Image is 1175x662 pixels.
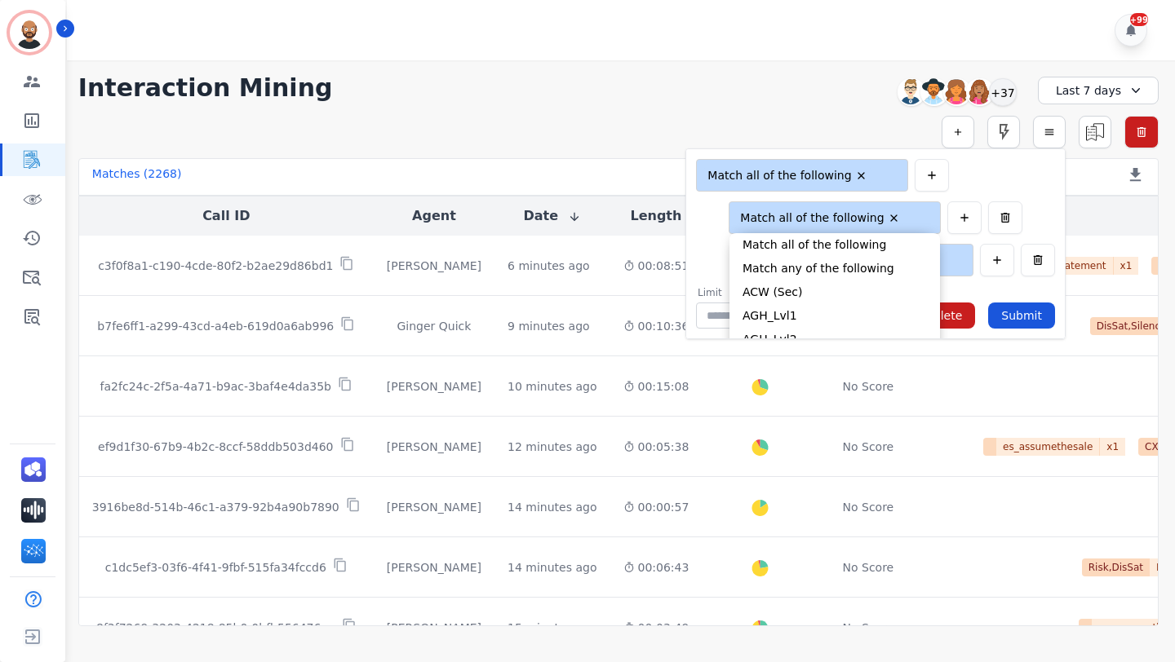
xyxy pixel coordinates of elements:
div: Matches ( 2268 ) [92,165,182,188]
button: Delete [911,302,975,329]
div: 15 minutes ago [508,620,596,636]
button: Remove Match all of the following [855,170,867,182]
button: Call ID [202,206,250,226]
div: [PERSON_NAME] [387,378,481,395]
div: 12 minutes ago [508,439,596,455]
div: 00:10:36 [623,318,689,334]
div: [PERSON_NAME] [387,439,481,455]
span: DisSat,Silence [1090,317,1173,335]
span: es_assumethesale [996,438,1100,456]
div: No Score [843,559,894,576]
div: 9 minutes ago [508,318,590,334]
p: 3916be8d-514b-46c1-a379-92b4a90b7890 [92,499,339,515]
span: x 1 [1100,438,1125,456]
p: c1dc5ef3-03f6-4f41-9fbf-515fa34fccd6 [105,559,326,576]
img: Bordered avatar [10,13,49,52]
li: Match all of the following [729,233,940,257]
div: Ginger Quick [387,318,481,334]
li: Match all of the following [703,168,873,183]
p: b7fe6ff1-a299-43cd-a4eb-619d0a6ab996 [97,318,334,334]
div: 00:06:43 [623,559,689,576]
li: AGH_Lvl2 [729,328,940,351]
div: 00:00:57 [623,499,689,515]
div: 00:05:38 [623,439,689,455]
button: Submit [988,302,1055,329]
div: 14 minutes ago [508,559,596,576]
button: Agent [412,206,456,226]
ul: selected options [700,165,898,185]
button: Remove Match all of the following [888,212,900,224]
li: Match any of the following [729,257,940,280]
h1: Interaction Mining [78,73,333,103]
p: ef9d1f30-67b9-4b2c-8ccf-58ddb503d460 [98,439,333,455]
li: Match all of the following [735,210,906,226]
li: AGH_Lvl1 [729,304,940,328]
p: 8f3f7269-3203-4218-85b0-0bfb556476aa [96,620,335,636]
div: 14 minutes ago [508,499,596,515]
div: 10 minutes ago [508,378,596,395]
div: [PERSON_NAME] [387,620,481,636]
button: Date [524,206,582,226]
div: 00:15:08 [623,378,689,395]
div: [PERSON_NAME] [387,499,481,515]
label: Limit [698,286,778,299]
li: ACW (Sec) [729,280,940,304]
p: fa2fc24c-2f5a-4a71-b9ac-3baf4e4da35b [100,378,331,395]
span: Risk,DisSat [1082,558,1150,576]
div: 00:03:49 [623,620,689,636]
p: c3f0f8a1-c190-4cde-80f2-b2ae29d86bd1 [98,258,333,274]
div: +99 [1130,13,1148,26]
button: Length [630,206,681,226]
div: No Score [843,439,894,455]
div: +37 [989,78,1017,106]
div: No Score [843,620,894,636]
div: No Score [843,378,894,395]
div: [PERSON_NAME] [387,258,481,274]
div: 6 minutes ago [508,258,590,274]
div: No Score [843,499,894,515]
div: 00:08:51 [623,258,689,274]
ul: selected options [733,208,930,227]
div: [PERSON_NAME] [387,559,481,576]
div: Last 7 days [1038,77,1159,104]
span: x 1 [1114,257,1139,275]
